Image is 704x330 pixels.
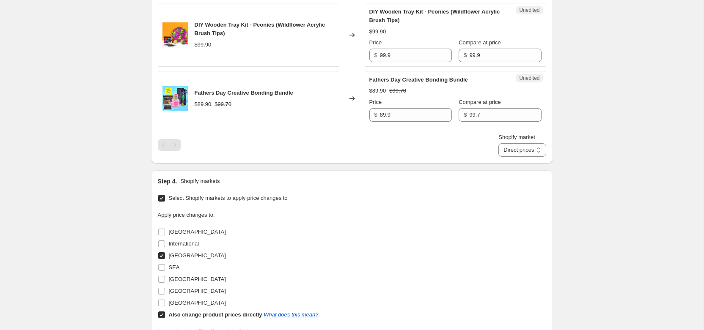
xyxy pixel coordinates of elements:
[264,311,318,318] a: What does this mean?
[195,100,212,109] div: $89.90
[169,311,262,318] b: Also change product prices directly
[195,90,293,96] span: Fathers Day Creative Bonding Bundle
[195,22,325,36] span: DIY Wooden Tray Kit - Peonies (Wildflower Acrylic Brush Tips)
[169,240,199,247] span: International
[162,86,188,111] img: WhatsAppImage2025-08-22at10.40.00_80x.jpg
[169,288,226,294] span: [GEOGRAPHIC_DATA]
[158,212,215,218] span: Apply price changes to:
[374,52,377,58] span: $
[169,195,288,201] span: Select Shopify markets to apply price changes to
[464,112,467,118] span: $
[369,27,386,36] div: $99.90
[459,99,501,105] span: Compare at price
[369,8,500,23] span: DIY Wooden Tray Kit - Peonies (Wildflower Acrylic Brush Tips)
[464,52,467,58] span: $
[459,39,501,46] span: Compare at price
[214,100,231,109] strike: $99.70
[169,300,226,306] span: [GEOGRAPHIC_DATA]
[162,22,188,48] img: Peonies_Tray_Blossom_Coloured_80x.jpg
[180,177,220,185] p: Shopify markets
[169,264,180,270] span: SEA
[389,87,406,95] strike: $99.70
[169,229,226,235] span: [GEOGRAPHIC_DATA]
[369,87,386,95] div: $89.90
[158,139,181,151] nav: Pagination
[158,177,177,185] h2: Step 4.
[369,39,382,46] span: Price
[519,7,539,14] span: Unedited
[169,252,226,259] span: [GEOGRAPHIC_DATA]
[369,76,468,83] span: Fathers Day Creative Bonding Bundle
[374,112,377,118] span: $
[369,99,382,105] span: Price
[195,41,212,49] div: $99.90
[498,134,535,140] span: Shopify market
[519,75,539,82] span: Unedited
[169,276,226,282] span: [GEOGRAPHIC_DATA]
